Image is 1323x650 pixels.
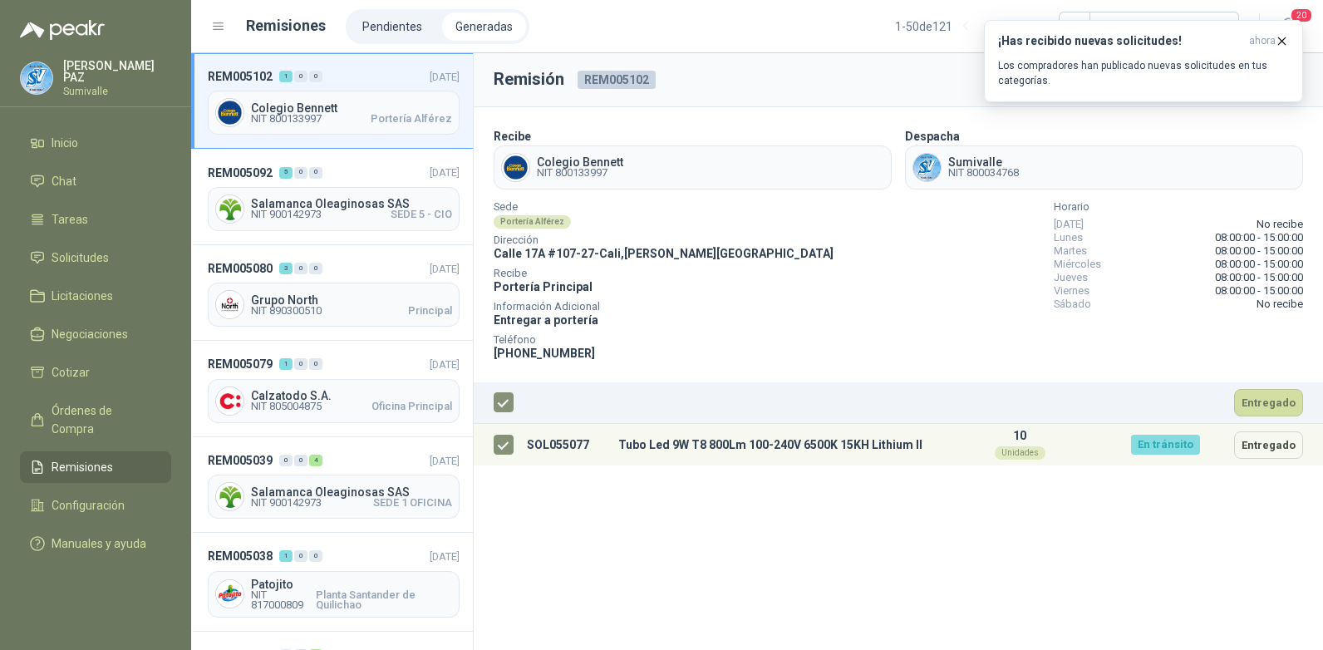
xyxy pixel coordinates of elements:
span: REM005079 [208,355,273,373]
span: Lunes [1054,231,1083,244]
span: Cotizar [52,363,90,382]
span: Grupo North [251,294,452,306]
a: REM005038100[DATE] Company LogoPatojitoNIT 817000809Planta Santander de Quilichao [191,533,473,631]
span: NIT 800034768 [948,168,1019,178]
span: REM005102 [208,67,273,86]
span: Entregar a portería [494,313,598,327]
span: NIT 900142973 [251,209,322,219]
button: ¡Has recibido nuevas solicitudes!ahora Los compradores han publicado nuevas solicitudes en tus ca... [984,20,1303,102]
span: Manuales y ayuda [52,534,146,553]
td: Tubo Led 9W T8 800Lm 100-240V 6500K 15KH Lithium II [612,424,937,466]
span: Salamanca Oleaginosas SAS [251,486,452,498]
span: Configuración [52,496,125,515]
a: Generadas [442,12,526,41]
span: Solicitudes [52,249,109,267]
span: 08:00:00 - 15:00:00 [1215,271,1303,284]
div: 1 [279,550,293,562]
span: Planta Santander de Quilichao [316,590,452,610]
span: [DATE] [430,263,460,275]
div: 0 [309,167,322,179]
span: REM005038 [208,547,273,565]
span: Sede [494,203,834,211]
a: Remisiones [20,451,171,483]
div: 0 [309,71,322,82]
span: Viernes [1054,284,1089,298]
a: Manuales y ayuda [20,528,171,559]
span: 08:00:00 - 15:00:00 [1215,258,1303,271]
img: Company Logo [216,99,243,126]
img: Company Logo [216,387,243,415]
p: 10 [943,429,1096,442]
img: Company Logo [502,154,529,181]
span: REM005092 [208,164,273,182]
a: Negociaciones [20,318,171,350]
span: Miércoles [1054,258,1101,271]
span: NIT 800133997 [537,168,623,178]
a: REM005080300[DATE] Company LogoGrupo NorthNIT 890300510Principal [191,245,473,341]
a: Órdenes de Compra [20,395,171,445]
span: Principal [408,306,452,316]
a: Chat [20,165,171,197]
span: SEDE 1 OFICINA [373,498,452,508]
span: [DATE] [1054,218,1084,231]
div: 3 [279,263,293,274]
div: 0 [294,263,307,274]
div: 0 [294,455,307,466]
span: Salamanca Oleaginosas SAS [251,198,452,209]
span: Calzatodo S.A. [251,390,452,401]
div: Unidades [995,446,1045,460]
img: Logo peakr [20,20,105,40]
span: NIT 805004875 [251,401,322,411]
span: Calle 17A #107-27 - Cali , [PERSON_NAME][GEOGRAPHIC_DATA] [494,247,834,260]
div: En tránsito [1131,435,1200,455]
span: 08:00:00 - 15:00:00 [1215,244,1303,258]
span: [PHONE_NUMBER] [494,347,595,360]
h3: ¡Has recibido nuevas solicitudes! [998,34,1242,48]
span: REM005039 [208,451,273,470]
div: 0 [294,550,307,562]
span: Jueves [1054,271,1088,284]
a: Tareas [20,204,171,235]
span: Colegio Bennett [537,156,623,168]
span: Portería Alférez [371,114,452,124]
img: Company Logo [216,580,243,608]
span: Órdenes de Compra [52,401,155,438]
td: En tránsito [1103,424,1227,466]
span: Tareas [52,210,88,229]
img: Company Logo [913,154,941,181]
button: Entregado [1234,389,1303,416]
span: Sumivalle [948,156,1019,168]
div: 0 [309,263,322,274]
span: Inicio [52,134,78,152]
span: REM005080 [208,259,273,278]
img: Company Logo [216,291,243,318]
div: 0 [309,550,322,562]
b: Recibe [494,130,531,143]
h1: Remisiones [246,14,326,37]
a: REM005079100[DATE] Company LogoCalzatodo S.A.NIT 805004875Oficina Principal [191,341,473,436]
div: 1 - 50 de 121 [895,13,1006,40]
div: 0 [279,455,293,466]
span: NIT 817000809 [251,590,316,610]
a: Inicio [20,127,171,159]
div: 0 [294,167,307,179]
td: SOL055077 [520,424,612,466]
a: Solicitudes [20,242,171,273]
div: 0 [309,358,322,370]
span: Remisiones [52,458,113,476]
img: Company Logo [21,62,52,94]
div: 1 [279,71,293,82]
div: Portería Alférez [494,215,571,229]
a: Licitaciones [20,280,171,312]
span: [DATE] [430,550,460,563]
th: Seleccionar/deseleccionar [474,382,520,424]
span: Licitaciones [52,287,113,305]
img: Company Logo [216,483,243,510]
span: Chat [52,172,76,190]
p: [PERSON_NAME] PAZ [63,60,171,83]
span: NIT 890300510 [251,306,322,316]
div: 5 [279,167,293,179]
p: Los compradores han publicado nuevas solicitudes en tus categorías. [998,58,1289,88]
span: Dirección [494,236,834,244]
